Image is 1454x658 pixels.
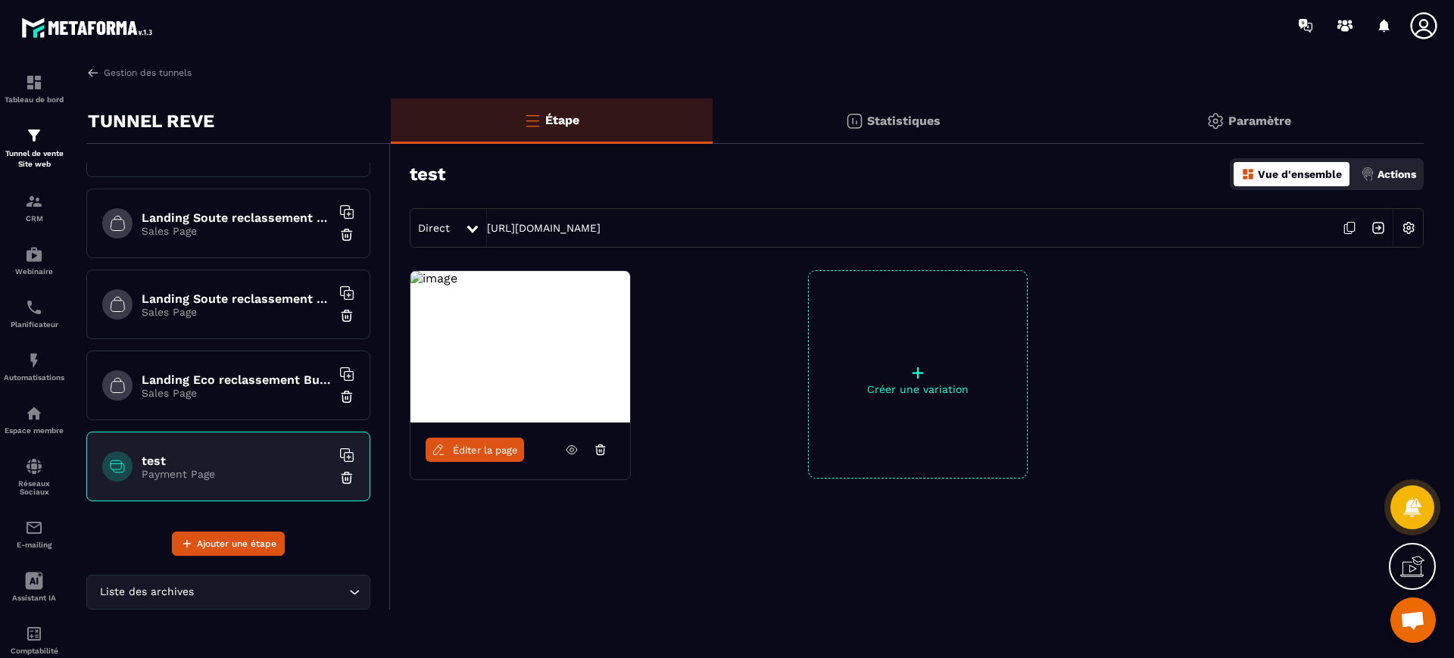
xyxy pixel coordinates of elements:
p: Tableau de bord [4,95,64,104]
p: Étape [545,113,579,127]
a: formationformationCRM [4,181,64,234]
span: Liste des archives [96,584,197,600]
img: dashboard-orange.40269519.svg [1241,167,1255,181]
h6: Landing Soute reclassement Business paiement [142,292,331,306]
a: automationsautomationsWebinaire [4,234,64,287]
button: Ajouter une étape [172,532,285,556]
div: Search for option [86,575,370,610]
p: Sales Page [142,225,331,237]
a: automationsautomationsEspace membre [4,393,64,446]
img: email [25,519,43,537]
p: Sales Page [142,306,331,318]
img: setting-gr.5f69749f.svg [1206,112,1225,130]
img: image [410,271,457,285]
p: Automatisations [4,373,64,382]
p: Assistant IA [4,594,64,602]
p: CRM [4,214,64,223]
img: automations [25,351,43,370]
img: logo [21,14,158,42]
a: Gestion des tunnels [86,66,192,80]
img: automations [25,404,43,423]
a: formationformationTableau de bord [4,62,64,115]
h6: Landing Eco reclassement Business paiement [142,373,331,387]
a: Assistant IA [4,560,64,613]
p: Payment Page [142,468,331,480]
img: formation [25,126,43,145]
a: emailemailE-mailing [4,507,64,560]
p: Réseaux Sociaux [4,479,64,496]
p: Planificateur [4,320,64,329]
img: trash [339,227,354,242]
h6: test [142,454,331,468]
a: schedulerschedulerPlanificateur [4,287,64,340]
p: Actions [1378,168,1416,180]
span: Direct [418,222,450,234]
p: E-mailing [4,541,64,549]
p: Webinaire [4,267,64,276]
a: [URL][DOMAIN_NAME] [487,222,601,234]
h3: test [410,164,445,185]
p: Espace membre [4,426,64,435]
img: trash [339,389,354,404]
p: Paramètre [1228,114,1291,128]
a: social-networksocial-networkRéseaux Sociaux [4,446,64,507]
p: Vue d'ensemble [1258,168,1342,180]
span: Éditer la page [453,444,518,456]
p: Créer une variation [809,383,1027,395]
img: scheduler [25,298,43,317]
img: trash [339,470,354,485]
a: formationformationTunnel de vente Site web [4,115,64,181]
img: social-network [25,457,43,476]
h6: Landing Soute reclassement Eco paiement [142,210,331,225]
input: Search for option [197,584,345,600]
div: Ouvrir le chat [1390,597,1436,643]
p: Tunnel de vente Site web [4,148,64,170]
img: arrow-next.bcc2205e.svg [1364,214,1393,242]
p: Statistiques [867,114,941,128]
img: arrow [86,66,100,80]
p: Comptabilité [4,647,64,655]
img: setting-w.858f3a88.svg [1394,214,1423,242]
p: TUNNEL REVE [88,106,214,136]
img: trash [339,308,354,323]
p: Sales Page [142,387,331,399]
a: automationsautomationsAutomatisations [4,340,64,393]
img: bars-o.4a397970.svg [523,111,541,129]
img: formation [25,73,43,92]
a: Éditer la page [426,438,524,462]
img: actions.d6e523a2.png [1361,167,1374,181]
img: stats.20deebd0.svg [845,112,863,130]
img: automations [25,245,43,264]
img: formation [25,192,43,210]
p: + [809,362,1027,383]
span: Ajouter une étape [197,536,276,551]
img: accountant [25,625,43,643]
